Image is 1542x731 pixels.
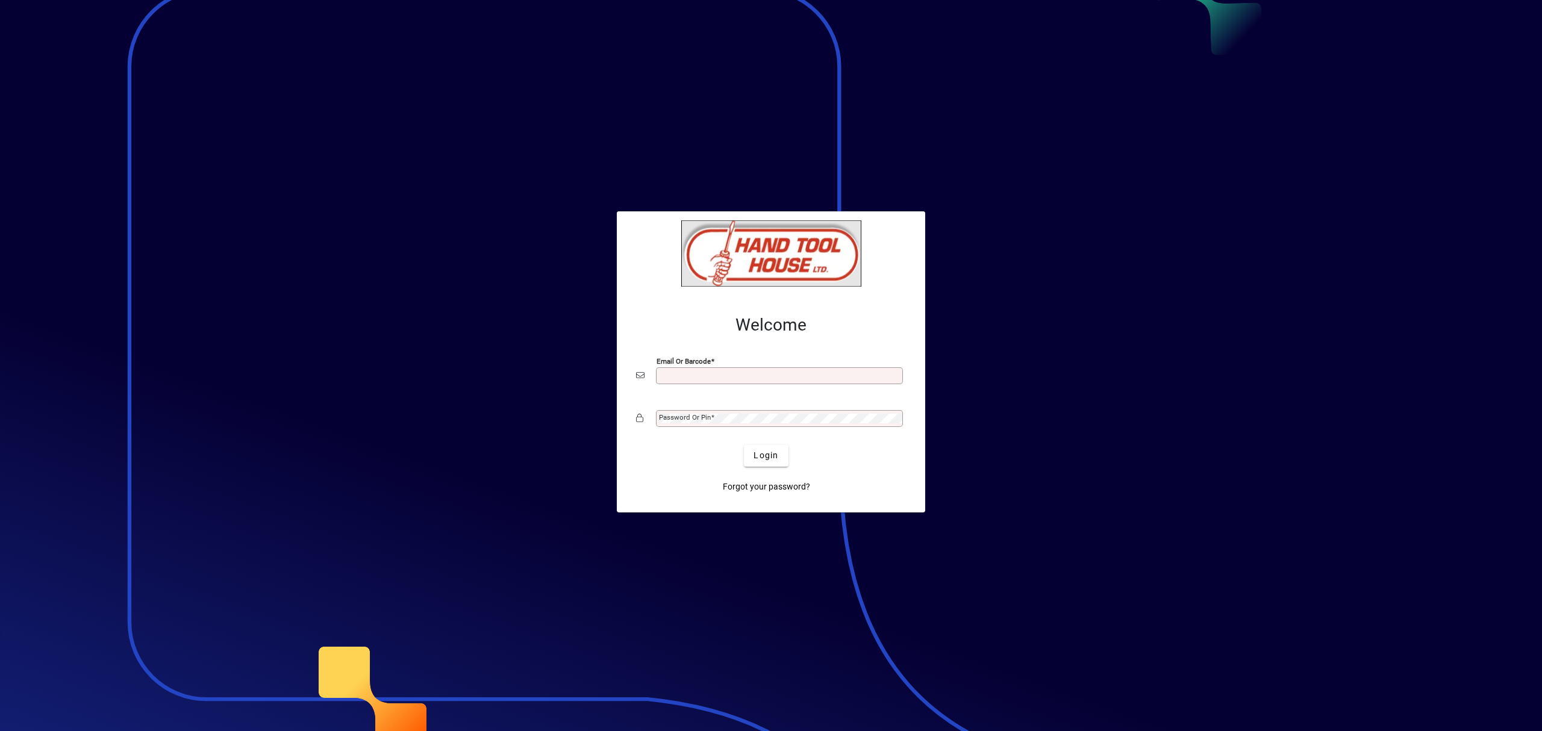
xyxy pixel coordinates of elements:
h2: Welcome [636,315,906,335]
span: Forgot your password? [723,481,810,493]
span: Login [754,449,778,462]
button: Login [744,445,788,467]
mat-label: Password or Pin [659,413,711,421]
a: Forgot your password? [718,476,815,498]
mat-label: Email or Barcode [657,356,711,365]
